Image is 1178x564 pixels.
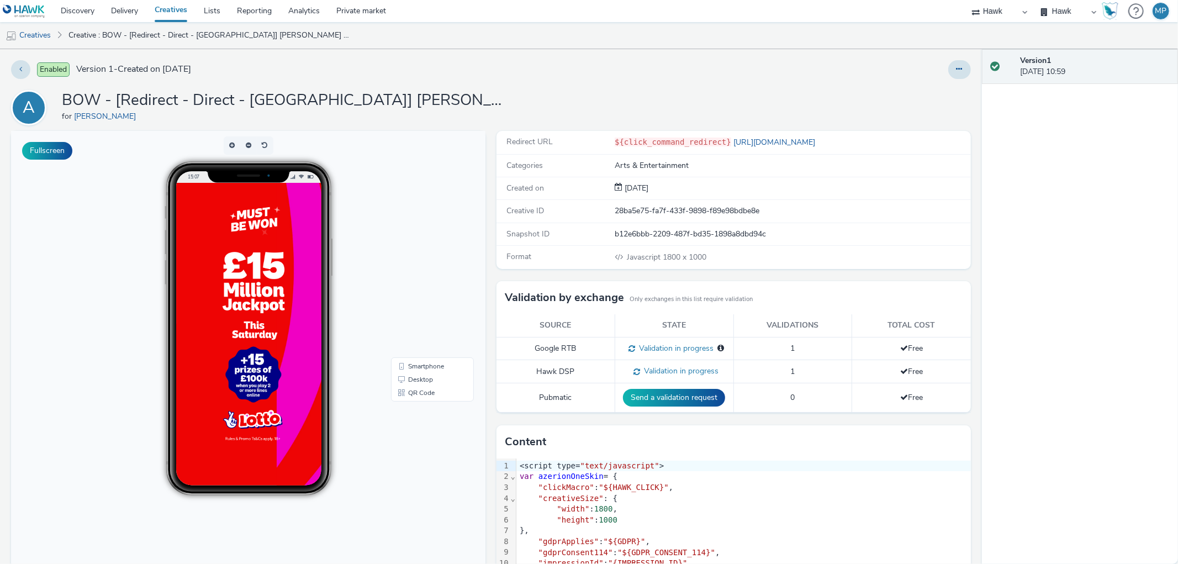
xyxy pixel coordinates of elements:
span: Creative ID [506,205,544,216]
h3: Validation by exchange [505,289,624,306]
span: Enabled [37,62,70,77]
div: : , [516,547,970,558]
span: 1 [790,343,795,354]
div: 5 [496,504,510,515]
span: Fold line [510,494,516,503]
th: Source [496,314,615,337]
span: "width" [557,504,589,513]
div: }, [516,525,970,536]
div: = { [516,471,970,482]
span: Snapshot ID [506,229,550,239]
span: "creativeSize" [538,494,604,503]
span: Free [900,366,923,377]
span: 1 [790,366,795,377]
a: [URL][DOMAIN_NAME] [731,137,820,147]
td: Pubmatic [496,383,615,413]
div: 4 [496,493,510,504]
span: Redirect URL [506,136,553,147]
img: Hawk Academy [1102,2,1118,20]
span: Free [900,392,923,403]
div: 1 [496,461,510,472]
td: Google RTB [496,337,615,360]
span: 0 [790,392,795,403]
div: Arts & Entertainment [615,160,969,171]
small: Only exchanges in this list require validation [630,295,753,304]
span: [DATE] [622,183,648,193]
a: [PERSON_NAME] [74,111,140,122]
td: Hawk DSP [496,360,615,383]
div: : , [516,536,970,547]
span: var [520,472,533,481]
span: Smartphone [397,232,433,239]
span: "clickMacro" [538,483,594,492]
span: 1000 [599,515,617,524]
th: Total cost [852,314,971,337]
span: Javascript [627,252,663,262]
div: Creation 09 September 2025, 10:59 [622,183,648,194]
span: Fold line [510,472,516,481]
a: A [11,102,51,113]
span: Version 1 - Created on [DATE] [76,63,191,76]
h3: Content [505,434,546,450]
span: 1800 [594,504,613,513]
th: State [615,314,733,337]
span: "${GDPR_CONSENT_114}" [617,548,715,557]
div: 3 [496,482,510,493]
div: MP [1155,3,1167,19]
code: ${click_command_redirect} [615,138,731,146]
span: Format [506,251,531,262]
span: 15:07 [176,43,188,49]
a: Creative : BOW - [Redirect - Direct - [GEOGRAPHIC_DATA]] [PERSON_NAME] Lotto - Tablet_Thurs/Sat_(... [63,22,357,49]
div: 28ba5e75-fa7f-433f-9898-f89e98bdbe8e [615,205,969,217]
span: Created on [506,183,544,193]
div: : { [516,493,970,504]
span: Validation in progress [635,343,714,354]
span: 1800 x 1000 [626,252,706,262]
div: : [516,515,970,526]
span: Free [900,343,923,354]
div: b12e6bbb-2209-487f-bd35-1898a8dbd94c [615,229,969,240]
div: <script type= > [516,461,970,472]
div: A [23,92,35,123]
div: : , [516,504,970,515]
span: QR Code [397,259,424,265]
li: Smartphone [382,229,461,242]
span: "${GDPR}" [604,537,646,546]
span: azerionOneSkin [538,472,604,481]
span: "${HAWK_CLICK}" [599,483,668,492]
span: Categories [506,160,543,171]
span: "gdprApplies" [538,537,599,546]
div: 8 [496,536,510,547]
th: Validations [733,314,852,337]
img: undefined Logo [3,4,45,18]
img: mobile [6,30,17,41]
strong: Version 1 [1020,55,1051,66]
div: 6 [496,515,510,526]
button: Fullscreen [22,142,72,160]
span: for [62,111,74,122]
li: QR Code [382,255,461,268]
span: Validation in progress [640,366,719,376]
span: "height" [557,515,594,524]
div: : , [516,482,970,493]
span: "gdprConsent114" [538,548,613,557]
h1: BOW - [Redirect - Direct - [GEOGRAPHIC_DATA]] [PERSON_NAME] Lotto - Tablet_Thurs/Sat_(d96820ef)_0... [62,90,504,111]
div: 9 [496,547,510,558]
span: "text/javascript" [580,461,659,470]
div: [DATE] 10:59 [1020,55,1169,78]
div: 2 [496,471,510,482]
span: Desktop [397,245,422,252]
button: Send a validation request [623,389,725,407]
div: 7 [496,525,510,536]
a: Hawk Academy [1102,2,1123,20]
li: Desktop [382,242,461,255]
